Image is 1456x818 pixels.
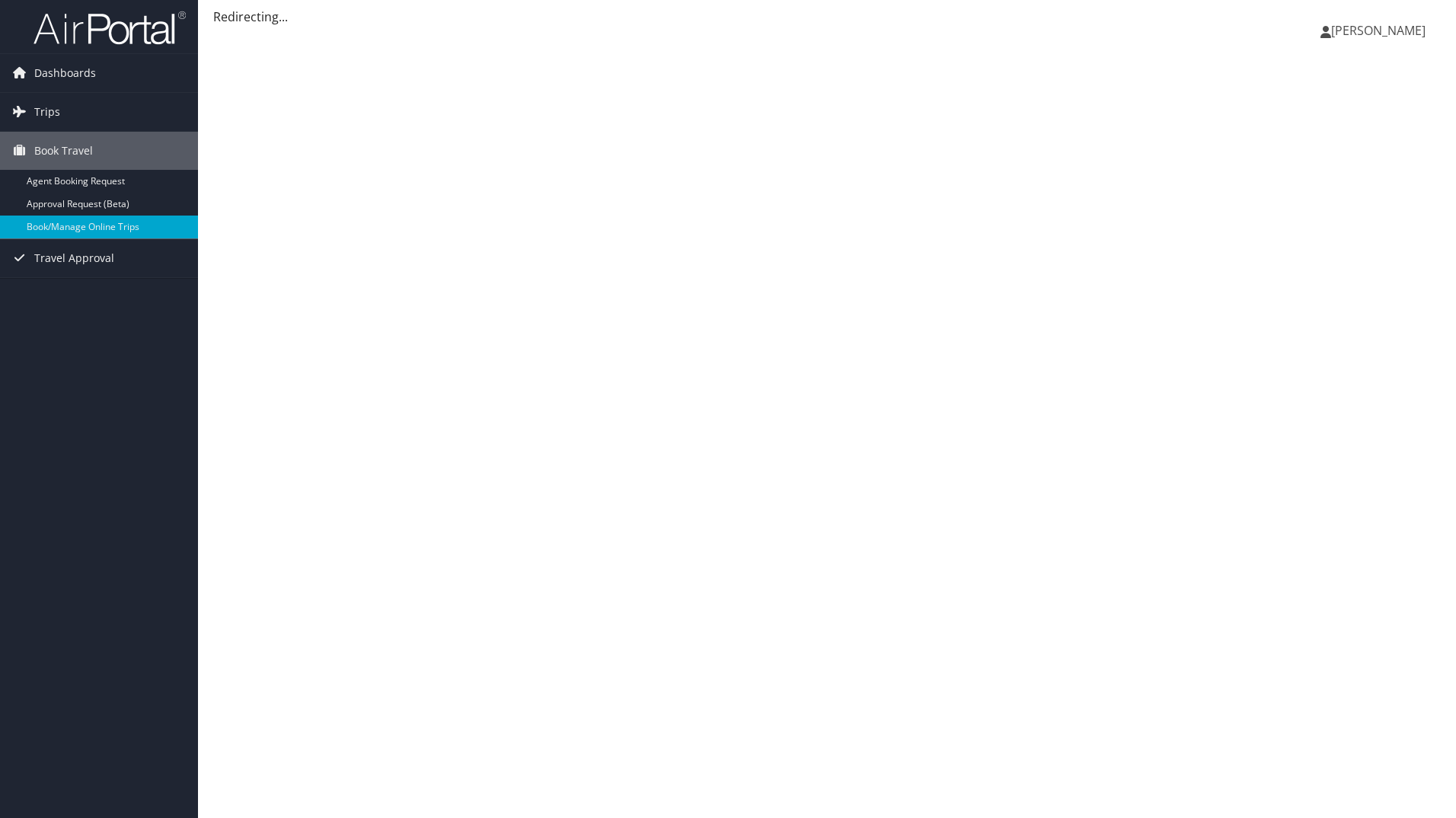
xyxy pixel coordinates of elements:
[34,132,93,170] span: Book Travel
[1331,22,1426,39] span: [PERSON_NAME]
[1320,8,1441,53] a: [PERSON_NAME]
[34,93,60,131] span: Trips
[213,8,1441,26] div: Redirecting...
[34,54,96,92] span: Dashboards
[34,239,114,277] span: Travel Approval
[34,10,186,46] img: airportal-logo.png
